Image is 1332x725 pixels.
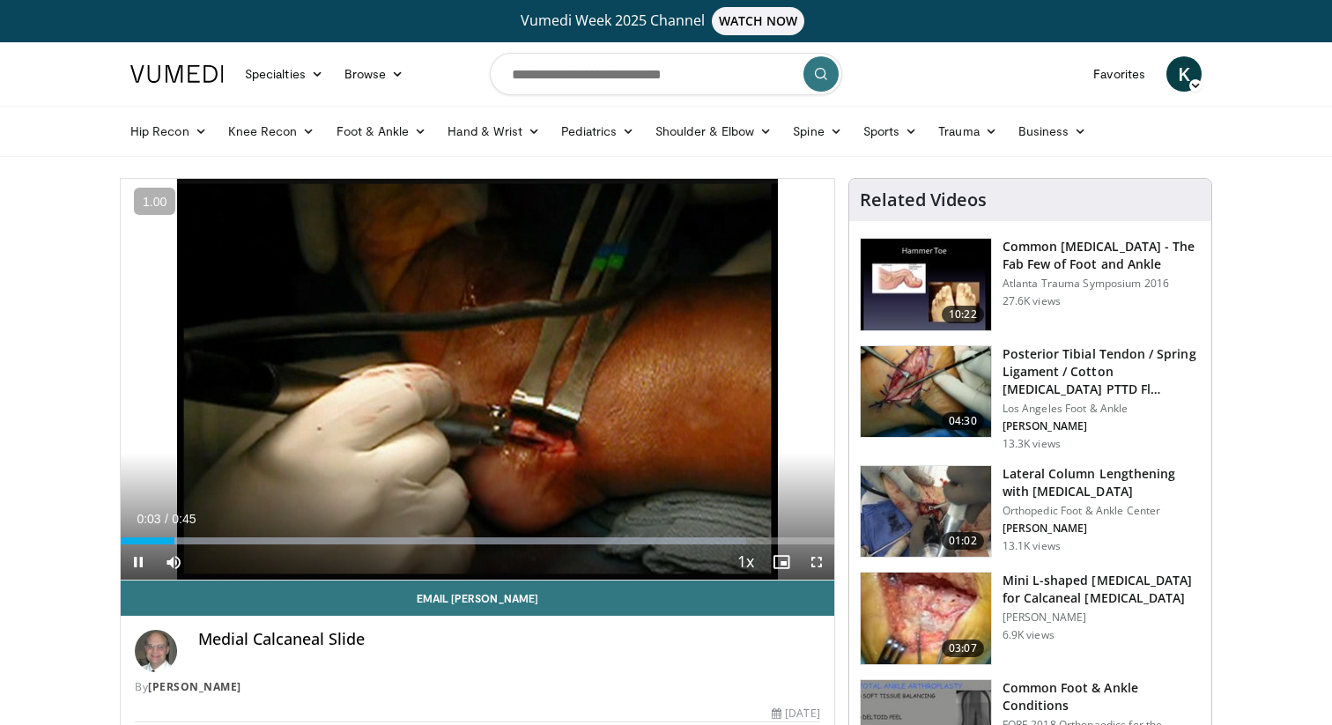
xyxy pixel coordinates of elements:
p: [PERSON_NAME] [1003,419,1201,433]
a: K [1166,56,1202,92]
p: 27.6K views [1003,294,1061,308]
h4: Medial Calcaneal Slide [198,630,820,649]
button: Playback Rate [729,544,764,580]
img: Avatar [135,630,177,672]
a: 04:30 Posterior Tibial Tendon / Spring Ligament / Cotton [MEDICAL_DATA] PTTD Fl… Los Angeles Foot... [860,345,1201,451]
img: VuMedi Logo [130,65,224,83]
a: Spine [782,114,852,149]
a: 01:02 Lateral Column Lengthening with [MEDICAL_DATA] Orthopedic Foot & Ankle Center [PERSON_NAME]... [860,465,1201,559]
a: Knee Recon [218,114,326,149]
p: Orthopedic Foot & Ankle Center [1003,504,1201,518]
img: sanhudo_mini_L_3.png.150x105_q85_crop-smart_upscale.jpg [861,573,991,664]
button: Enable picture-in-picture mode [764,544,799,580]
h3: Common Foot & Ankle Conditions [1003,679,1201,714]
h4: Related Videos [860,189,987,211]
img: 545648_3.png.150x105_q85_crop-smart_upscale.jpg [861,466,991,558]
p: 13.3K views [1003,437,1061,451]
a: 10:22 Common [MEDICAL_DATA] - The Fab Few of Foot and Ankle Atlanta Trauma Symposium 2016 27.6K v... [860,238,1201,331]
a: Hand & Wrist [437,114,551,149]
a: Trauma [928,114,1008,149]
span: 0:45 [172,512,196,526]
a: Browse [334,56,415,92]
img: 31d347b7-8cdb-4553-8407-4692467e4576.150x105_q85_crop-smart_upscale.jpg [861,346,991,438]
span: 03:07 [942,640,984,657]
button: Mute [156,544,191,580]
a: Foot & Ankle [326,114,438,149]
p: [PERSON_NAME] [1003,610,1201,625]
h3: Lateral Column Lengthening with [MEDICAL_DATA] [1003,465,1201,500]
span: / [165,512,168,526]
img: 4559c471-f09d-4bda-8b3b-c296350a5489.150x105_q85_crop-smart_upscale.jpg [861,239,991,330]
a: Pediatrics [551,114,645,149]
a: Vumedi Week 2025 ChannelWATCH NOW [133,7,1199,35]
a: 03:07 Mini L-shaped [MEDICAL_DATA] for Calcaneal [MEDICAL_DATA] [PERSON_NAME] 6.9K views [860,572,1201,665]
p: Los Angeles Foot & Ankle [1003,402,1201,416]
p: Atlanta Trauma Symposium 2016 [1003,277,1201,291]
span: 0:03 [137,512,160,526]
a: Sports [853,114,929,149]
div: Progress Bar [121,537,834,544]
input: Search topics, interventions [490,53,842,95]
a: Email [PERSON_NAME] [121,581,834,616]
video-js: Video Player [121,179,834,581]
span: 04:30 [942,412,984,430]
a: Specialties [234,56,334,92]
div: By [135,679,820,695]
div: [DATE] [772,706,819,721]
span: 10:22 [942,306,984,323]
a: Shoulder & Elbow [645,114,782,149]
span: WATCH NOW [712,7,805,35]
span: 01:02 [942,532,984,550]
h3: Common [MEDICAL_DATA] - The Fab Few of Foot and Ankle [1003,238,1201,273]
a: Business [1008,114,1098,149]
h3: Mini L-shaped [MEDICAL_DATA] for Calcaneal [MEDICAL_DATA] [1003,572,1201,607]
p: 6.9K views [1003,628,1054,642]
p: [PERSON_NAME] [1003,522,1201,536]
button: Fullscreen [799,544,834,580]
a: Hip Recon [120,114,218,149]
button: Pause [121,544,156,580]
a: [PERSON_NAME] [148,679,241,694]
a: Favorites [1083,56,1156,92]
h3: Posterior Tibial Tendon / Spring Ligament / Cotton [MEDICAL_DATA] PTTD Fl… [1003,345,1201,398]
p: 13.1K views [1003,539,1061,553]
